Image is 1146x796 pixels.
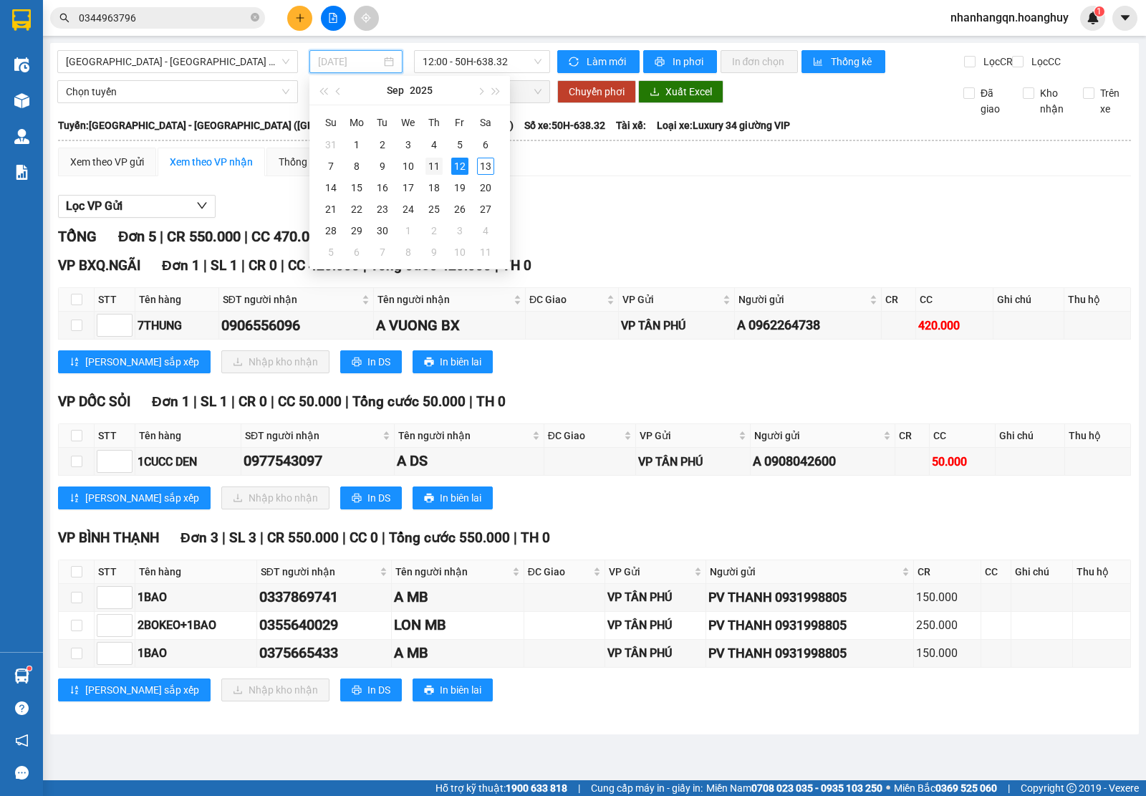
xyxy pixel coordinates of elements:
[348,179,365,196] div: 15
[410,76,433,105] button: 2025
[66,81,289,102] span: Chọn tuyến
[1065,424,1131,448] th: Thu hộ
[477,179,494,196] div: 20
[251,13,259,21] span: close-circle
[135,288,219,312] th: Tên hàng
[322,222,340,239] div: 28
[738,292,867,307] span: Người gửi
[638,453,748,471] div: VP TÂN PHÚ
[1097,6,1102,16] span: 1
[58,350,211,373] button: sort-ascending[PERSON_NAME] sắp xếp
[14,668,29,684] img: warehouse-icon
[607,644,703,662] div: VP TÂN PHÚ
[135,424,241,448] th: Tên hàng
[916,588,978,606] div: 150.000
[918,317,991,335] div: 420.000
[344,155,370,177] td: 2025-09-08
[66,197,122,215] span: Lọc VP Gửi
[203,257,207,274] span: |
[665,84,712,100] span: Xuất Excel
[1011,560,1073,584] th: Ghi chú
[322,136,340,153] div: 31
[753,451,892,471] div: A 0908042600
[318,54,382,69] input: 12/09/2025
[257,584,393,612] td: 0337869741
[58,195,216,218] button: Lọc VP Gửi
[27,666,32,671] sup: 1
[259,614,390,636] div: 0355640029
[425,179,443,196] div: 18
[423,51,541,72] span: 12:00 - 50H-638.32
[473,241,499,263] td: 2025-10-11
[221,350,329,373] button: downloadNhập kho nhận
[374,201,391,218] div: 23
[244,450,392,472] div: 0977543097
[374,244,391,261] div: 7
[15,766,29,780] span: message
[673,54,706,69] span: In phơi
[424,493,434,504] span: printer
[477,136,494,153] div: 6
[251,228,325,245] span: CC 470.000
[58,120,398,131] b: Tuyến: [GEOGRAPHIC_DATA] - [GEOGRAPHIC_DATA] ([GEOGRAPHIC_DATA])
[95,560,135,584] th: STT
[370,111,395,134] th: Tu
[1064,288,1131,312] th: Thu hộ
[241,257,245,274] span: |
[15,701,29,715] span: question-circle
[469,393,473,410] span: |
[79,10,248,26] input: Tìm tên, số ĐT hoặc mã đơn
[425,158,443,175] div: 11
[344,134,370,155] td: 2025-09-01
[605,584,706,612] td: VP TÂN PHÚ
[352,357,362,368] span: printer
[344,111,370,134] th: Mo
[514,529,517,546] span: |
[882,288,916,312] th: CR
[340,678,402,701] button: printerIn DS
[477,158,494,175] div: 13
[376,315,523,337] div: A VUONG BX
[605,640,706,668] td: VP TÂN PHÚ
[14,165,29,180] img: solution-icon
[473,155,499,177] td: 2025-09-13
[322,201,340,218] div: 21
[395,564,509,580] span: Tên người nhận
[1094,6,1104,16] sup: 1
[477,244,494,261] div: 11
[914,560,981,584] th: CR
[435,780,567,796] span: Hỗ trợ kỹ thuật:
[451,201,468,218] div: 26
[239,393,267,410] span: CR 0
[930,424,996,448] th: CC
[367,682,390,698] span: In DS
[440,354,481,370] span: In biên lai
[352,493,362,504] span: printer
[69,685,80,696] span: sort-ascending
[400,179,417,196] div: 17
[916,616,978,634] div: 250.000
[201,393,228,410] span: SL 1
[1034,85,1072,117] span: Kho nhận
[1087,11,1099,24] img: icon-new-feature
[657,118,790,133] span: Loại xe: Luxury 34 giường VIP
[424,357,434,368] span: printer
[318,220,344,241] td: 2025-09-28
[643,50,717,73] button: printerIn phơi
[251,11,259,25] span: close-circle
[345,393,349,410] span: |
[244,228,248,245] span: |
[287,6,312,31] button: plus
[85,490,199,506] span: [PERSON_NAME] sắp xếp
[267,529,339,546] span: CR 550.000
[392,612,524,640] td: LON MB
[374,158,391,175] div: 9
[322,158,340,175] div: 7
[813,57,825,68] span: bar-chart
[348,136,365,153] div: 1
[221,486,329,509] button: downloadNhập kho nhận
[221,678,329,701] button: downloadNhập kho nhận
[413,350,493,373] button: printerIn biên lai
[70,154,144,170] div: Xem theo VP gửi
[616,118,646,133] span: Tài xế:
